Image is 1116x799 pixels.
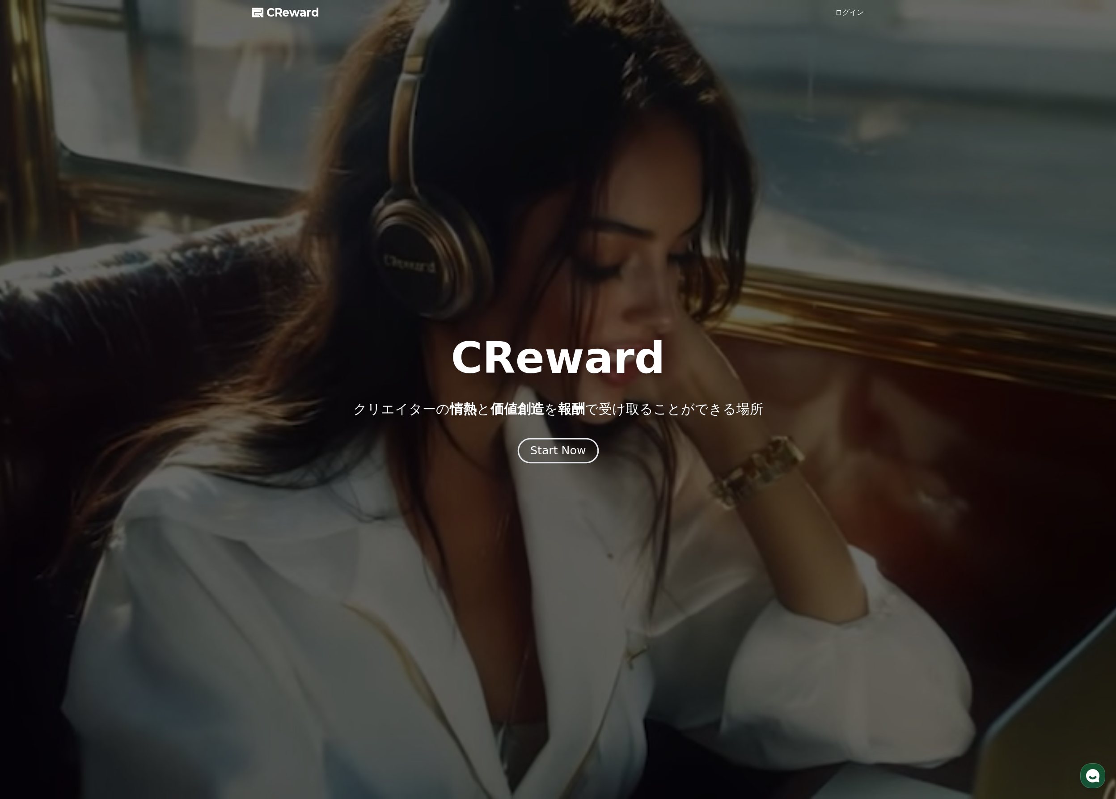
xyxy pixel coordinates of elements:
[450,401,477,417] span: 情熱
[74,297,101,304] span: Messages
[252,5,319,20] a: CReward
[490,401,544,417] span: 価値創造
[23,297,38,304] span: Home
[59,283,115,306] a: Messages
[451,337,665,380] h1: CReward
[558,401,585,417] span: 報酬
[520,448,597,456] a: Start Now
[353,401,763,417] p: クリエイターの と を で受け取ることができる場所
[115,283,172,306] a: Settings
[835,7,864,18] a: ログイン
[530,443,586,458] div: Start Now
[266,5,319,20] span: CReward
[132,297,154,304] span: Settings
[517,438,598,463] button: Start Now
[3,283,59,306] a: Home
